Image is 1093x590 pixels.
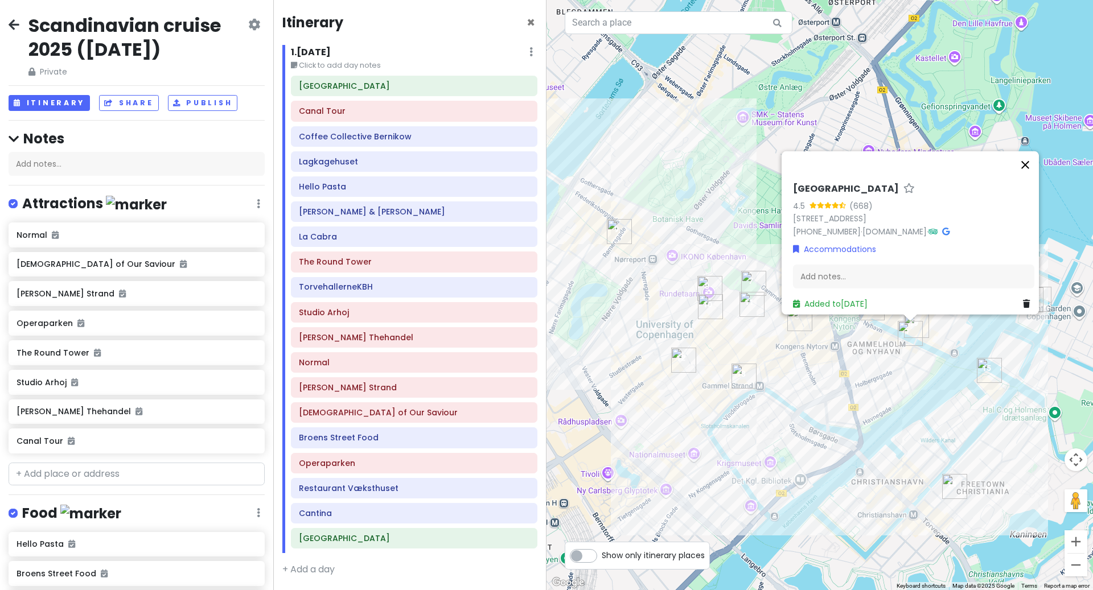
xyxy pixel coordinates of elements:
a: Delete place [1023,297,1034,310]
h6: Normal [299,357,529,368]
div: TorvehallerneKBH [607,219,632,244]
h6: 1 . [DATE] [291,47,331,59]
h4: Itinerary [282,14,343,31]
div: Normal [671,348,696,373]
a: Open this area in Google Maps (opens a new window) [549,575,587,590]
div: Gammel Strand [732,364,757,389]
h6: [PERSON_NAME] Thehandel [17,406,256,416]
h6: Operaparken [17,318,256,328]
h6: Cantina [299,508,529,518]
h6: Studio Arhoj [17,377,256,387]
button: Publish [168,95,238,112]
span: Map data ©2025 Google [952,583,1014,589]
div: Add notes... [9,152,265,176]
h6: Canal Tour [299,106,529,116]
h6: The Round Tower [299,257,529,267]
h6: The Round Tower [17,348,256,358]
i: Added to itinerary [119,290,126,298]
span: Private [28,65,246,78]
i: Added to itinerary [77,319,84,327]
button: Zoom in [1065,530,1087,553]
a: [STREET_ADDRESS] [793,213,866,224]
h6: [GEOGRAPHIC_DATA] [793,183,899,195]
div: (668) [849,199,873,212]
i: Google Maps [942,227,950,235]
img: marker [60,505,121,522]
a: Report a map error [1044,583,1090,589]
div: La Cabra [741,271,766,296]
a: [DOMAIN_NAME] [862,225,927,237]
div: Operaparken [1026,287,1051,312]
i: Added to itinerary [68,437,75,445]
h4: Notes [9,130,265,147]
div: Church of Our Saviour [942,474,967,499]
button: Drag Pegman onto the map to open Street View [1065,489,1087,512]
i: Tripadvisor [928,227,938,235]
button: Share [99,95,158,112]
a: Star place [903,183,915,195]
h6: Gammel Strand [299,382,529,393]
button: Zoom out [1065,554,1087,576]
i: Added to itinerary [68,540,75,548]
i: Added to itinerary [135,407,142,415]
a: Terms (opens in new tab) [1021,583,1037,589]
h6: TorvehallerneKBH [299,282,529,292]
small: Click to add day notes [291,60,537,71]
a: [PHONE_NUMBER] [793,225,861,237]
h6: Normal [17,230,256,240]
i: Added to itinerary [180,260,187,268]
h4: Food [22,504,121,523]
h6: Church of Our Saviour [299,407,529,418]
input: + Add place or address [9,463,265,485]
h2: Scandinavian cruise 2025 ([DATE]) [28,14,246,61]
i: Added to itinerary [52,231,59,239]
h6: La Cabra [299,232,529,242]
div: Coffee Collective Bernikow [787,306,812,331]
button: Close [527,16,535,30]
button: Itinerary [9,95,90,112]
h6: Hello Pasta [17,539,256,549]
h6: Restaurant Væksthuset [299,483,529,493]
i: Added to itinerary [94,349,101,357]
button: Close [1012,151,1039,178]
div: The Round Tower [697,276,722,301]
h6: [DEMOGRAPHIC_DATA] of Our Saviour [17,259,256,269]
h6: Coffee Collective Bernikow [299,131,529,142]
img: Google [549,575,587,590]
h6: Studio Arhoj [299,307,529,317]
div: · · [793,183,1034,238]
div: 4.5 [793,199,810,212]
img: marker [106,196,167,213]
h6: Broens Street Food [299,432,529,443]
span: Close itinerary [527,13,535,32]
h6: A.C. Perchs Thehandel [299,332,529,343]
h6: Andersen & Maillard [299,207,529,217]
div: Canal Tour [860,295,885,320]
span: Show only itinerary places [602,549,705,562]
h6: Hotel Bethel [299,81,529,91]
h6: Lagkagehuset [299,156,529,167]
h6: Broens Street Food [17,568,256,579]
h6: Canal Tour [17,436,256,446]
i: Added to itinerary [101,570,108,577]
a: Added to[DATE] [793,298,868,309]
button: Map camera controls [1065,448,1087,471]
h4: Attractions [22,195,167,213]
h6: Nyhavn [299,533,529,543]
h6: Operaparken [299,458,529,468]
h6: Hello Pasta [299,181,529,192]
div: Hotel Bethel [898,321,923,346]
i: Added to itinerary [71,378,78,386]
div: A.C. Perchs Thehandel [739,292,765,317]
input: Search a place [565,11,792,34]
a: Accommodations [793,242,876,255]
button: Keyboard shortcuts [897,582,946,590]
div: Add notes... [793,265,1034,288]
div: Broens Street Food [977,358,1002,383]
a: + Add a day [282,563,335,576]
div: Studio Arhoj [698,294,723,319]
h6: [PERSON_NAME] Strand [17,288,256,299]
